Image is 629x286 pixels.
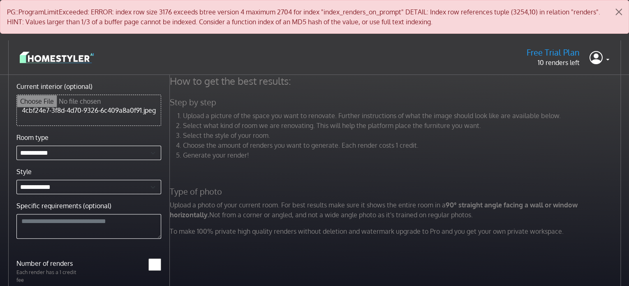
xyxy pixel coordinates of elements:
li: Choose the amount of renders you want to generate. Each render costs 1 credit. [183,140,623,150]
li: Generate your render! [183,150,623,160]
h4: How to get the best results: [165,75,628,87]
li: Upload a picture of the space you want to renovate. Further instructions of what the image should... [183,111,623,121]
li: Select the style of your room. [183,130,623,140]
h5: Free Trial Plan [527,47,580,58]
h5: Step by step [165,97,628,107]
label: Current interior (optional) [16,81,92,91]
label: Specific requirements (optional) [16,201,111,211]
label: Number of renders [12,258,89,268]
p: Each render has a 1 credit fee [12,268,89,284]
li: Select what kind of room we are renovating. This will help the platform place the furniture you w... [183,121,623,130]
p: Upload a photo of your current room. For best results make sure it shows the entire room in a Not... [165,200,628,220]
p: 10 renders left [527,58,580,67]
img: logo-3de290ba35641baa71223ecac5eacb59cb85b4c7fdf211dc9aaecaaee71ea2f8.svg [20,50,94,65]
label: Style [16,167,32,177]
p: To make 100% private high quality renders without deletion and watermark upgrade to Pro and you g... [165,226,628,236]
h5: Type of photo [165,186,628,197]
label: Room type [16,133,49,142]
button: Close [609,0,629,23]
